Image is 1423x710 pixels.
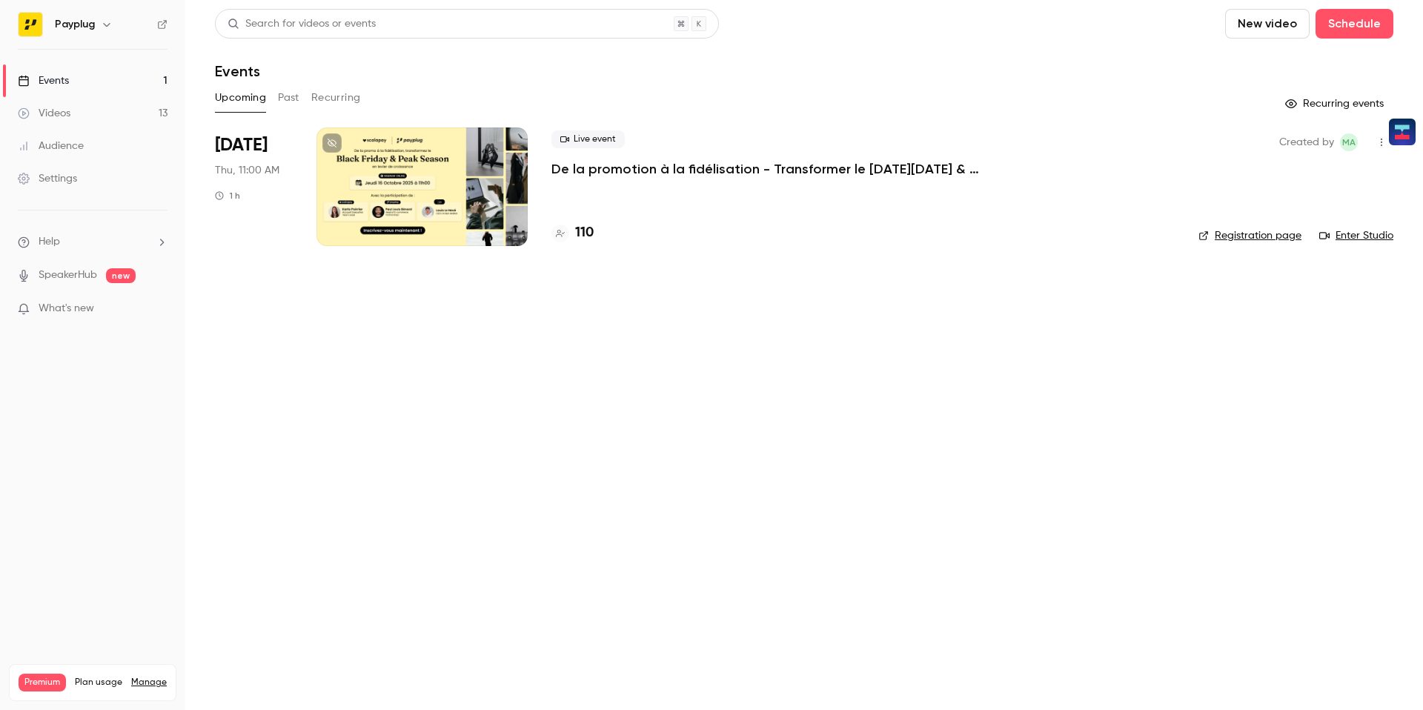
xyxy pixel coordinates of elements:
[150,302,167,316] iframe: Noticeable Trigger
[18,234,167,250] li: help-dropdown-opener
[106,268,136,283] span: new
[55,17,95,32] h6: Payplug
[551,223,594,243] a: 110
[18,171,77,186] div: Settings
[1279,133,1334,151] span: Created by
[278,86,299,110] button: Past
[19,674,66,691] span: Premium
[39,234,60,250] span: Help
[19,13,42,36] img: Payplug
[39,301,94,316] span: What's new
[131,677,167,689] a: Manage
[215,190,240,202] div: 1 h
[1278,92,1393,116] button: Recurring events
[215,133,268,157] span: [DATE]
[215,127,293,246] div: Oct 16 Thu, 11:00 AM (Europe/Paris)
[1316,9,1393,39] button: Schedule
[551,130,625,148] span: Live event
[1342,133,1356,151] span: ma
[18,139,84,153] div: Audience
[18,73,69,88] div: Events
[215,62,260,80] h1: Events
[1198,228,1301,243] a: Registration page
[39,268,97,283] a: SpeakerHub
[575,223,594,243] h4: 110
[551,160,996,178] a: De la promotion à la fidélisation - Transformer le [DATE][DATE] & Peak Season en levier de croiss...
[1319,228,1393,243] a: Enter Studio
[228,16,376,32] div: Search for videos or events
[18,106,70,121] div: Videos
[1225,9,1310,39] button: New video
[75,677,122,689] span: Plan usage
[215,86,266,110] button: Upcoming
[311,86,361,110] button: Recurring
[215,163,279,178] span: Thu, 11:00 AM
[1340,133,1358,151] span: mhaza abdou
